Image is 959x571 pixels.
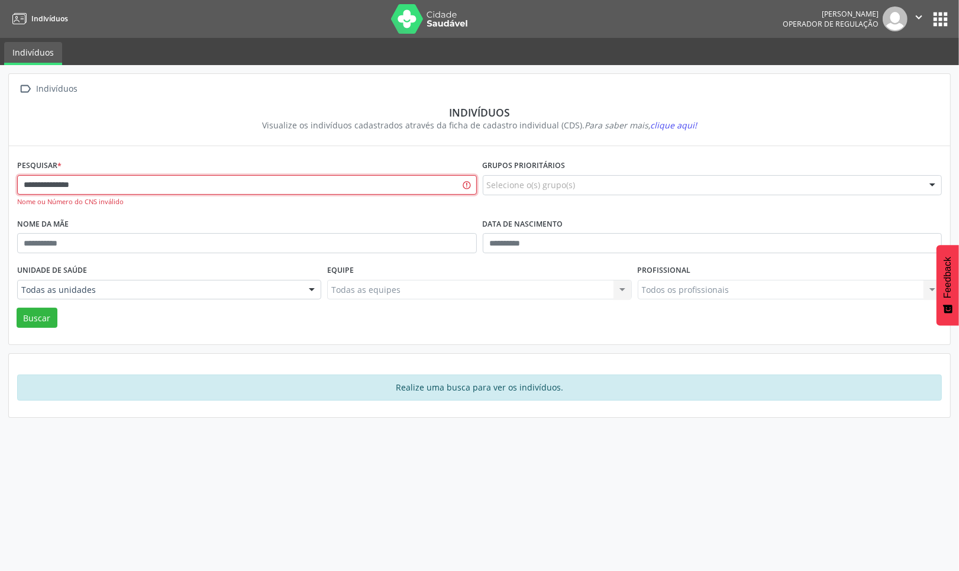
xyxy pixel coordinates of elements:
[487,179,576,191] span: Selecione o(s) grupo(s)
[585,120,697,131] i: Para saber mais,
[930,9,951,30] button: apps
[912,11,925,24] i: 
[17,80,80,98] a:  Indivíduos
[25,119,934,131] div: Visualize os indivíduos cadastrados através da ficha de cadastro individual (CDS).
[17,215,69,234] label: Nome da mãe
[783,9,879,19] div: [PERSON_NAME]
[638,262,691,280] label: Profissional
[34,80,80,98] div: Indivíduos
[650,120,697,131] span: clique aqui!
[942,257,953,298] span: Feedback
[17,375,942,401] div: Realize uma busca para ver os indivíduos.
[17,262,87,280] label: Unidade de saúde
[483,157,566,175] label: Grupos prioritários
[31,14,68,24] span: Indivíduos
[17,157,62,175] label: Pesquisar
[25,106,934,119] div: Indivíduos
[783,19,879,29] span: Operador de regulação
[937,245,959,325] button: Feedback - Mostrar pesquisa
[17,197,477,207] div: Nome ou Número do CNS inválido
[883,7,908,31] img: img
[17,80,34,98] i: 
[483,215,563,234] label: Data de nascimento
[8,9,68,28] a: Indivíduos
[327,262,354,280] label: Equipe
[908,7,930,31] button: 
[21,284,297,296] span: Todas as unidades
[4,42,62,65] a: Indivíduos
[17,308,57,328] button: Buscar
